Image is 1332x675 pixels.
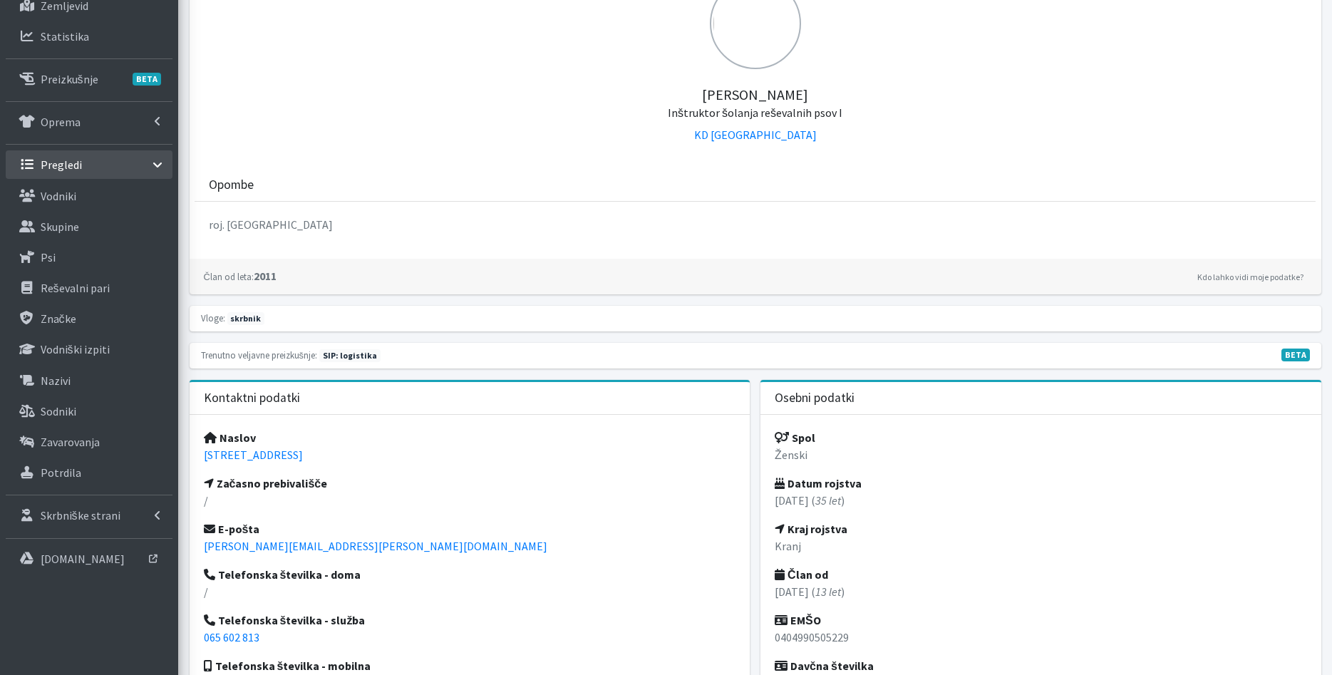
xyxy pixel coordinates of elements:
p: [DATE] ( ) [775,583,1307,600]
strong: Kraj rojstva [775,522,847,536]
p: Preizkušnje [41,72,98,86]
p: Pregledi [41,158,82,172]
a: [DOMAIN_NAME] [6,545,172,573]
p: Psi [41,250,56,264]
p: / [204,492,736,509]
a: Značke [6,304,172,333]
a: Skrbniške strani [6,501,172,530]
p: / [204,583,736,600]
a: KD [GEOGRAPHIC_DATA] [694,128,817,142]
p: Zavarovanja [41,435,100,449]
p: Potrdila [41,465,81,480]
a: Oprema [6,108,172,136]
a: Skupine [6,212,172,241]
h3: Opombe [209,177,254,192]
em: 13 let [815,584,841,599]
a: Kdo lahko vidi moje podatke? [1194,269,1307,286]
h3: Osebni podatki [775,391,855,406]
strong: Telefonska številka - služba [204,613,366,627]
strong: Naslov [204,431,256,445]
a: Zavarovanja [6,428,172,456]
a: Pregledi [6,150,172,179]
p: Nazivi [41,373,71,388]
strong: Telefonska številka - doma [204,567,361,582]
a: Reševalni pari [6,274,172,302]
p: Vodniki [41,189,76,203]
p: [DOMAIN_NAME] [41,552,125,566]
strong: EMŠO [775,613,821,627]
p: roj. [GEOGRAPHIC_DATA] [209,216,1301,233]
p: Oprema [41,115,81,129]
p: Kranj [775,537,1307,555]
strong: Datum rojstva [775,476,862,490]
span: Naslednja preizkušnja: pomlad 2026 [319,349,381,362]
strong: 2011 [204,269,277,283]
span: BETA [133,73,161,86]
a: Vodniški izpiti [6,335,172,364]
h3: Kontaktni podatki [204,391,300,406]
a: Nazivi [6,366,172,395]
a: [STREET_ADDRESS] [204,448,303,462]
small: Član od leta: [204,271,254,282]
em: 35 let [815,493,841,507]
strong: Začasno prebivališče [204,476,328,490]
strong: Telefonska številka - mobilna [204,659,371,673]
small: Vloge: [201,312,225,324]
a: 065 602 813 [204,630,259,644]
a: Potrdila [6,458,172,487]
h5: [PERSON_NAME] [204,69,1307,120]
p: Značke [41,311,76,326]
p: Ženski [775,446,1307,463]
strong: Spol [775,431,815,445]
small: Inštruktor šolanja reševalnih psov I [668,105,842,120]
p: Skupine [41,220,79,234]
a: Statistika [6,22,172,51]
a: Vodniki [6,182,172,210]
p: Skrbniške strani [41,508,120,522]
p: Sodniki [41,404,76,418]
p: Reševalni pari [41,281,110,295]
p: Vodniški izpiti [41,342,110,356]
a: Sodniki [6,397,172,426]
p: 0404990505229 [775,629,1307,646]
small: Trenutno veljavne preizkušnje: [201,349,317,361]
span: V fazi razvoja [1281,349,1310,361]
strong: Davčna številka [775,659,874,673]
span: skrbnik [227,312,265,325]
p: Statistika [41,29,89,43]
strong: E-pošta [204,522,260,536]
p: [DATE] ( ) [775,492,1307,509]
a: [PERSON_NAME][EMAIL_ADDRESS][PERSON_NAME][DOMAIN_NAME] [204,539,547,553]
a: Psi [6,243,172,272]
strong: Član od [775,567,828,582]
a: PreizkušnjeBETA [6,65,172,93]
